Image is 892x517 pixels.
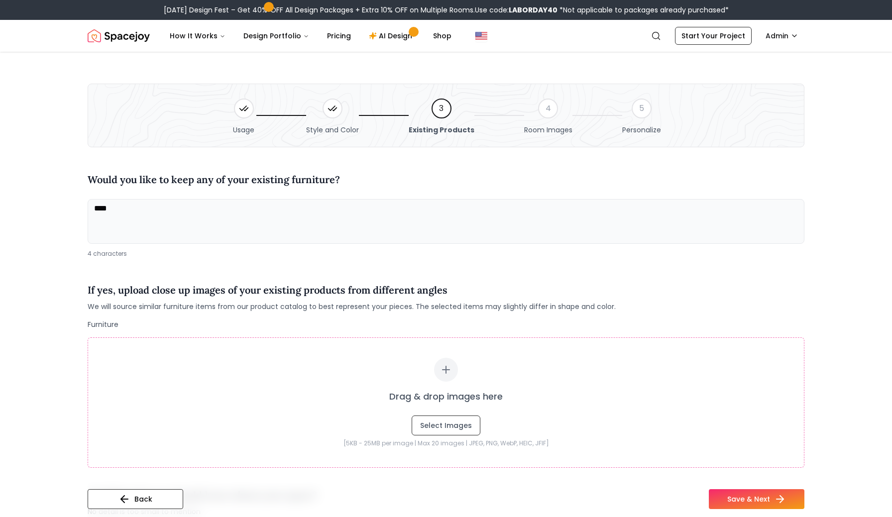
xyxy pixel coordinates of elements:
div: 3 [432,99,451,118]
nav: Main [162,26,459,46]
span: Room Images [524,125,572,135]
img: United States [475,30,487,42]
a: Spacejoy [88,26,150,46]
span: *Not applicable to packages already purchased* [557,5,729,15]
button: How It Works [162,26,233,46]
div: 4 [538,99,558,118]
span: Personalize [622,125,661,135]
button: Save & Next [709,489,804,509]
a: AI Design [361,26,423,46]
div: 5 [632,99,652,118]
button: Admin [760,27,804,45]
p: Drag & drop images here [389,390,503,404]
a: Shop [425,26,459,46]
b: LABORDAY40 [509,5,557,15]
p: [5KB - 25MB per image | Max 20 images | JPEG, PNG, WebP, HEIC, JFIF] [108,439,784,447]
span: Usage [233,125,254,135]
nav: Global [88,20,804,52]
span: We will source similar furniture items from our product catalog to best represent your pieces. Th... [88,302,616,311]
button: Design Portfolio [235,26,317,46]
h4: Would you like to keep any of your existing furniture? [88,172,340,187]
div: 4 characters [88,250,804,258]
span: Existing Products [409,125,474,135]
button: Back [88,489,183,509]
a: Start Your Project [675,27,752,45]
img: Spacejoy Logo [88,26,150,46]
h4: If yes, upload close up images of your existing products from different angles [88,283,616,298]
p: Furniture [88,319,804,329]
div: [DATE] Design Fest – Get 40% OFF All Design Packages + Extra 10% OFF on Multiple Rooms. [164,5,729,15]
button: Select Images [412,415,480,435]
span: Style and Color [306,125,359,135]
span: Use code: [475,5,557,15]
a: Pricing [319,26,359,46]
